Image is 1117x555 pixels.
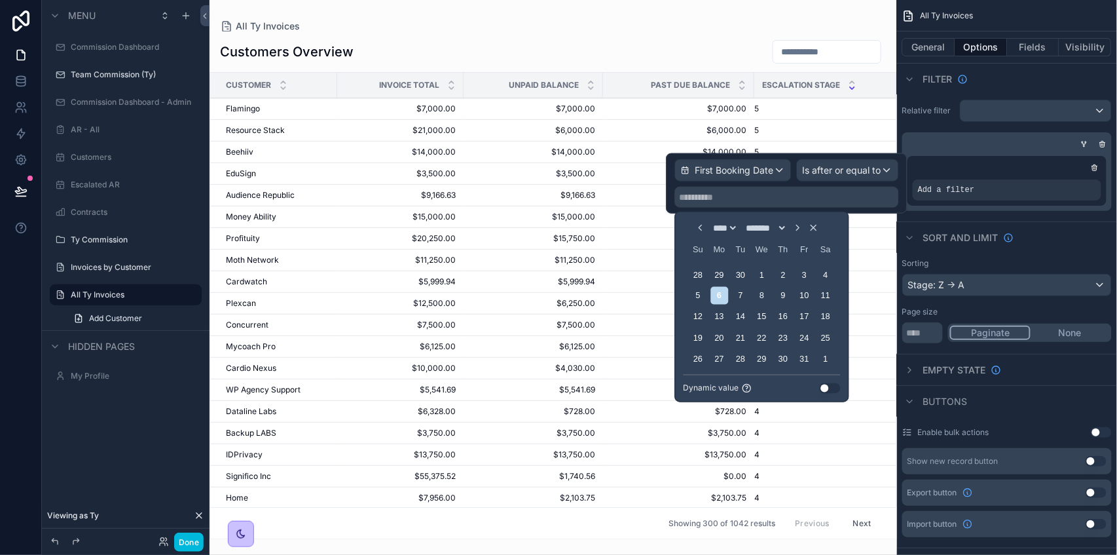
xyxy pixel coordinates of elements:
div: Choose Date [684,218,841,375]
div: Choose Monday, October 27th, 2025 [710,351,728,368]
div: Wednesday [753,240,771,258]
span: Dynamic value [684,383,739,393]
span: Is after or equal to [803,164,881,177]
div: Choose Sunday, September 28th, 2025 [689,265,707,283]
div: Saturday [817,240,835,258]
div: Choose Monday, October 6th, 2025 [710,287,728,305]
div: Tuesday [732,240,750,258]
label: Contracts [71,207,194,218]
label: Escalated AR [71,180,194,190]
label: My Profile [71,371,194,381]
label: Sorting [902,258,929,269]
div: Choose Friday, October 10th, 2025 [796,287,813,305]
div: Choose Monday, October 20th, 2025 [710,330,728,347]
div: Choose Sunday, October 19th, 2025 [689,330,707,347]
span: Empty state [923,364,986,377]
span: Hidden pages [68,340,135,353]
div: Choose Tuesday, October 14th, 2025 [732,308,750,326]
div: Choose Tuesday, September 30th, 2025 [732,265,750,283]
span: Import button [907,519,957,529]
span: Add a filter [918,185,974,195]
label: Invoices by Customer [71,262,194,273]
label: Ty Commission [71,235,194,245]
div: Choose Saturday, October 11th, 2025 [817,287,835,305]
span: Filter [923,73,953,86]
div: Sunday [689,240,707,258]
label: Team Commission (Ty) [71,69,194,80]
div: Choose Sunday, October 5th, 2025 [689,287,707,305]
div: Month October, 2025 [687,264,836,370]
div: Choose Tuesday, October 28th, 2025 [732,351,750,368]
div: Choose Sunday, October 26th, 2025 [689,351,707,368]
span: Unpaid Balance [509,80,579,90]
label: Page size [902,307,938,317]
div: Choose Friday, October 17th, 2025 [796,308,813,326]
label: Commission Dashboard [71,42,194,52]
button: Paginate [950,326,1031,340]
span: Viewing as Ty [47,510,99,521]
label: Customers [71,152,194,163]
span: Add Customer [89,313,142,324]
div: Choose Saturday, October 25th, 2025 [817,330,835,347]
label: AR - All [71,124,194,135]
button: None [1031,326,1110,340]
span: Showing 300 of 1042 results [668,518,775,529]
label: All Ty Invoices [71,290,194,300]
div: Thursday [775,240,792,258]
div: Choose Thursday, October 23rd, 2025 [775,330,792,347]
div: Stage: Z -> A [903,275,1111,296]
div: Choose Wednesday, October 29th, 2025 [753,351,771,368]
div: Show new record button [907,456,998,467]
div: Choose Wednesday, October 8th, 2025 [753,287,771,305]
div: Choose Thursday, October 2nd, 2025 [775,265,792,283]
div: Choose Tuesday, October 21st, 2025 [732,330,750,347]
div: Monday [710,240,728,258]
div: Choose Friday, October 31st, 2025 [796,351,813,368]
button: Done [174,533,204,552]
div: Choose Wednesday, October 1st, 2025 [753,265,771,283]
div: Choose Sunday, October 12th, 2025 [689,308,707,326]
button: Fields [1008,38,1060,56]
div: Choose Tuesday, October 7th, 2025 [732,287,750,305]
button: First Booking Date [675,159,792,182]
label: Commission Dashboard - Admin [71,97,194,107]
span: Invoice Total [379,80,439,90]
span: First Booking Date [695,164,774,177]
div: Choose Saturday, November 1st, 2025 [817,351,835,368]
span: Customer [226,80,271,90]
div: Choose Friday, October 24th, 2025 [796,330,813,347]
button: Stage: Z -> A [902,274,1112,296]
label: Enable bulk actions [918,427,989,438]
div: Friday [796,240,813,258]
div: Choose Friday, October 3rd, 2025 [796,265,813,283]
span: Past Due Balance [651,80,730,90]
div: Choose Thursday, October 30th, 2025 [775,351,792,368]
span: Escalation Stage [762,80,840,90]
a: Add Customer [65,308,202,329]
div: Choose Saturday, October 18th, 2025 [817,308,835,326]
button: Options [955,38,1008,56]
button: Next [844,513,881,533]
button: General [902,38,955,56]
div: Choose Monday, September 29th, 2025 [710,265,728,283]
div: Choose Thursday, October 16th, 2025 [775,308,792,326]
span: Buttons [923,395,968,408]
div: Choose Wednesday, October 15th, 2025 [753,308,771,326]
span: Export button [907,488,957,498]
div: Choose Saturday, October 4th, 2025 [817,265,835,283]
div: Choose Thursday, October 9th, 2025 [775,287,792,305]
div: Choose Wednesday, October 22nd, 2025 [753,330,771,347]
button: Visibility [1059,38,1112,56]
span: All Ty Invoices [921,10,974,21]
